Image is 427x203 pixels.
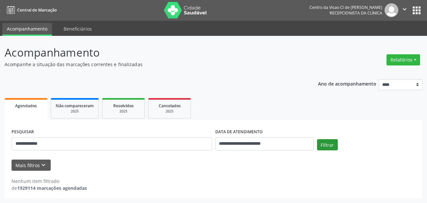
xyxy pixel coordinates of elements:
i:  [401,6,408,13]
label: DATA DE ATENDIMENTO [215,127,263,137]
p: Ano de acompanhamento [318,79,376,88]
label: PESQUISAR [12,127,34,137]
p: Acompanhamento [5,44,297,61]
div: 2025 [107,109,140,114]
span: Cancelados [159,103,181,109]
button: Relatórios [387,54,420,65]
div: Nenhum item filtrado [12,178,87,185]
button:  [398,3,411,17]
a: Central de Marcação [5,5,57,15]
a: Beneficiários [59,23,96,35]
span: Agendados [15,103,37,109]
div: de [12,185,87,191]
button: Mais filtroskeyboard_arrow_down [12,160,51,171]
a: Acompanhamento [2,23,52,36]
button: apps [411,5,422,16]
span: Não compareceram [56,103,94,109]
span: Recepcionista da clínica [330,10,382,16]
div: Centro da Visao Cl de [PERSON_NAME] [309,5,382,10]
i: keyboard_arrow_down [40,162,47,169]
p: Acompanhe a situação das marcações correntes e finalizadas [5,61,297,68]
div: 2025 [153,109,186,114]
button: Filtrar [317,139,338,150]
div: 2025 [56,109,94,114]
span: Resolvidos [113,103,134,109]
img: img [385,3,398,17]
strong: 1929114 marcações agendadas [17,185,87,191]
span: Central de Marcação [17,7,57,13]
